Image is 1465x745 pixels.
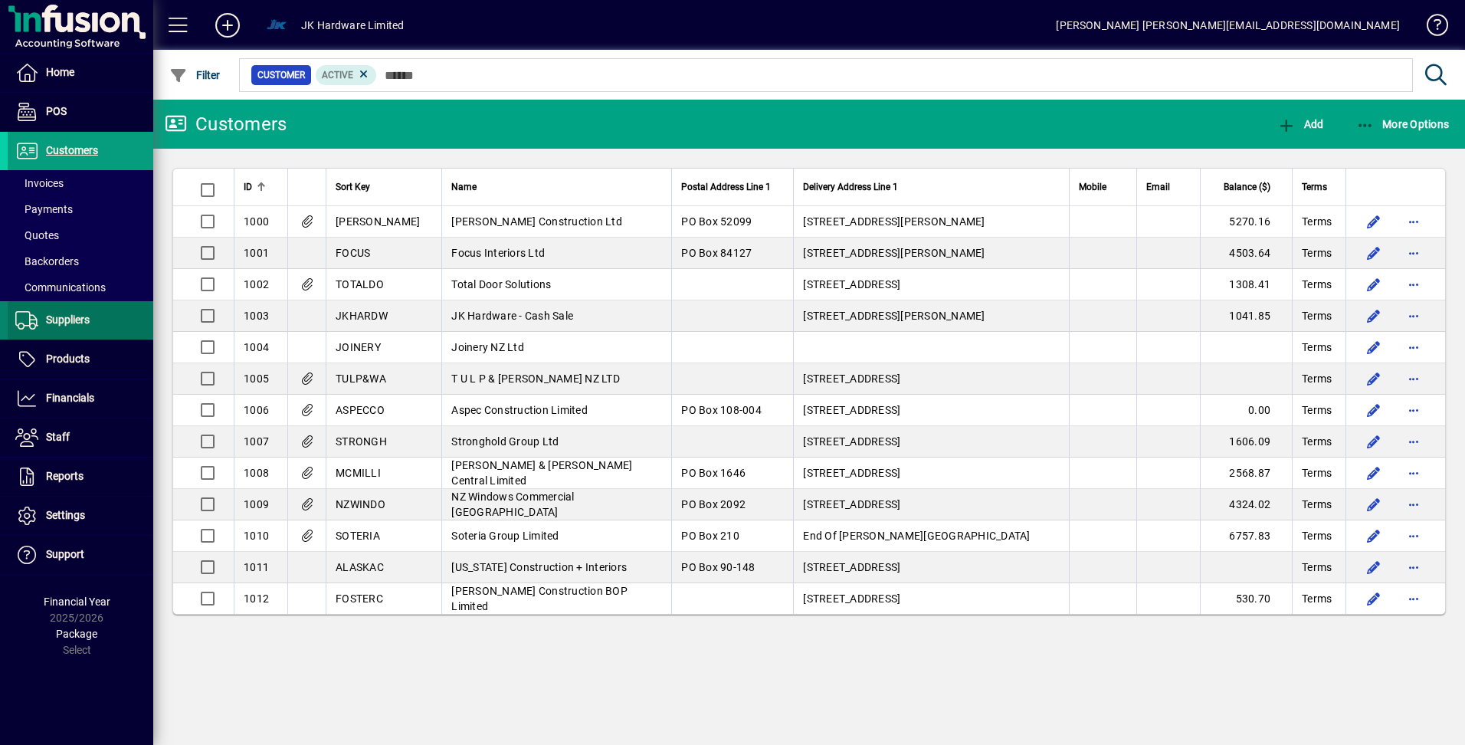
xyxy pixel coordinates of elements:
[1079,179,1106,195] span: Mobile
[1362,523,1386,548] button: Edit
[244,278,269,290] span: 1002
[1401,304,1426,328] button: More options
[244,467,269,479] span: 1008
[803,179,898,195] span: Delivery Address Line 1
[46,66,74,78] span: Home
[244,561,269,573] span: 1011
[316,65,377,85] mat-chip: Activation Status: Active
[8,274,153,300] a: Communications
[8,248,153,274] a: Backorders
[322,70,353,80] span: Active
[15,229,59,241] span: Quotes
[336,530,380,542] span: SOTERIA
[1401,366,1426,391] button: More options
[336,341,381,353] span: JOINERY
[1362,241,1386,265] button: Edit
[1056,13,1400,38] div: [PERSON_NAME] [PERSON_NAME][EMAIL_ADDRESS][DOMAIN_NAME]
[681,179,771,195] span: Postal Address Line 1
[1362,304,1386,328] button: Edit
[803,215,985,228] span: [STREET_ADDRESS][PERSON_NAME]
[1224,179,1270,195] span: Balance ($)
[1302,465,1332,481] span: Terms
[1302,277,1332,292] span: Terms
[1200,300,1292,332] td: 1041.85
[15,281,106,294] span: Communications
[1200,395,1292,426] td: 0.00
[1415,3,1446,53] a: Knowledge Base
[1302,402,1332,418] span: Terms
[451,247,545,259] span: Focus Interiors Ltd
[1401,241,1426,265] button: More options
[46,392,94,404] span: Financials
[15,255,79,267] span: Backorders
[8,497,153,535] a: Settings
[1401,398,1426,422] button: More options
[336,215,420,228] span: [PERSON_NAME]
[451,561,627,573] span: [US_STATE] Construction + Interiors
[803,310,985,322] span: [STREET_ADDRESS][PERSON_NAME]
[1302,434,1332,449] span: Terms
[451,179,477,195] span: Name
[803,498,900,510] span: [STREET_ADDRESS]
[681,467,746,479] span: PO Box 1646
[681,530,739,542] span: PO Box 210
[56,628,97,640] span: Package
[1302,497,1332,512] span: Terms
[1210,179,1284,195] div: Balance ($)
[15,203,73,215] span: Payments
[8,418,153,457] a: Staff
[1362,492,1386,517] button: Edit
[1401,272,1426,297] button: More options
[1302,560,1332,575] span: Terms
[1362,209,1386,234] button: Edit
[1401,586,1426,611] button: More options
[451,435,559,448] span: Stronghold Group Ltd
[1302,591,1332,606] span: Terms
[257,67,305,83] span: Customer
[1362,272,1386,297] button: Edit
[681,404,762,416] span: PO Box 108-004
[336,467,381,479] span: MCMILLI
[15,177,64,189] span: Invoices
[244,372,269,385] span: 1005
[451,459,632,487] span: [PERSON_NAME] & [PERSON_NAME] Central Limited
[244,530,269,542] span: 1010
[1401,461,1426,485] button: More options
[1401,555,1426,579] button: More options
[803,278,900,290] span: [STREET_ADDRESS]
[46,548,84,560] span: Support
[803,561,900,573] span: [STREET_ADDRESS]
[8,54,153,92] a: Home
[681,498,746,510] span: PO Box 2092
[1401,429,1426,454] button: More options
[1302,528,1332,543] span: Terms
[1362,461,1386,485] button: Edit
[1200,458,1292,489] td: 2568.87
[1356,118,1450,130] span: More Options
[336,310,388,322] span: JKHARDW
[252,11,301,39] button: Profile
[451,585,628,612] span: [PERSON_NAME] Construction BOP Limited
[1302,340,1332,355] span: Terms
[1200,426,1292,458] td: 1606.09
[46,470,84,482] span: Reports
[803,530,1030,542] span: End Of [PERSON_NAME][GEOGRAPHIC_DATA]
[244,179,278,195] div: ID
[1273,110,1327,138] button: Add
[244,310,269,322] span: 1003
[1146,179,1191,195] div: Email
[244,341,269,353] span: 1004
[803,592,900,605] span: [STREET_ADDRESS]
[165,112,287,136] div: Customers
[1302,214,1332,229] span: Terms
[46,313,90,326] span: Suppliers
[1302,245,1332,261] span: Terms
[451,372,620,385] span: T U L P & [PERSON_NAME] NZ LTD
[244,498,269,510] span: 1009
[336,435,387,448] span: STRONGH
[8,536,153,574] a: Support
[1277,118,1323,130] span: Add
[203,11,252,39] button: Add
[8,301,153,340] a: Suppliers
[803,435,900,448] span: [STREET_ADDRESS]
